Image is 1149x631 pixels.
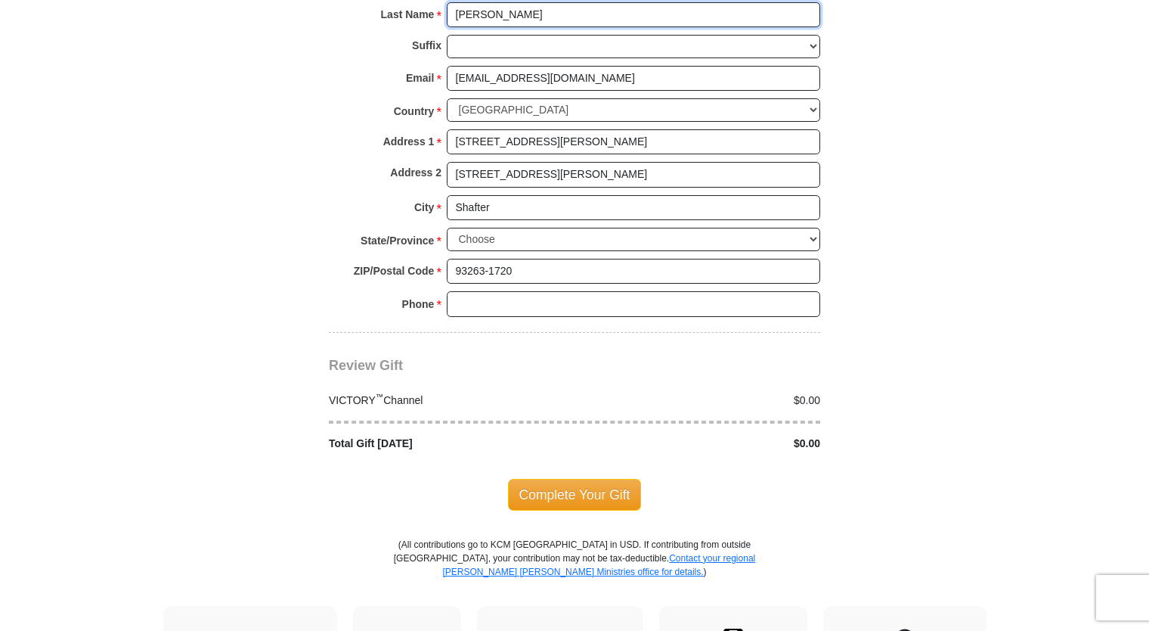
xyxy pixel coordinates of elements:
span: Complete Your Gift [508,479,642,511]
strong: Address 2 [390,162,441,183]
div: $0.00 [574,436,828,452]
strong: City [414,197,434,218]
strong: State/Province [361,230,434,251]
strong: Email [406,67,434,89]
div: Total Gift [DATE] [321,436,575,452]
strong: ZIP/Postal Code [354,260,435,281]
strong: Suffix [412,35,441,56]
strong: Phone [402,294,435,315]
span: Review Gift [329,358,403,373]
p: (All contributions go to KCM [GEOGRAPHIC_DATA] in USD. If contributing from outside [GEOGRAPHIC_D... [393,538,756,606]
sup: ™ [376,392,384,401]
a: Contact your regional [PERSON_NAME] [PERSON_NAME] Ministries office for details. [442,553,755,577]
div: $0.00 [574,393,828,409]
strong: Address 1 [383,131,435,152]
strong: Last Name [381,4,435,25]
strong: Country [394,101,435,122]
div: VICTORY Channel [321,393,575,409]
